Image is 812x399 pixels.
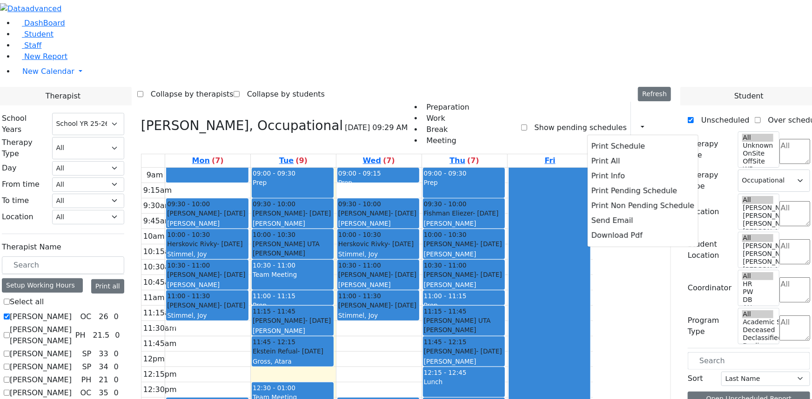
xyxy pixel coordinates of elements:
[688,239,732,261] label: Student Location
[742,228,773,235] option: [PERSON_NAME] 2
[424,357,504,366] div: [PERSON_NAME]
[253,270,333,279] div: Team Meeting
[167,199,210,209] span: 09:30 - 10:00
[24,30,54,39] span: Student
[388,240,414,248] span: - [DATE]
[779,277,810,302] textarea: Search
[305,317,331,324] span: - [DATE]
[688,206,719,217] label: Location
[742,212,773,220] option: [PERSON_NAME] 4
[141,277,179,288] div: 10:45am
[424,239,504,249] div: [PERSON_NAME]
[277,154,309,167] a: September 16, 2025
[424,377,504,386] div: Lunch
[742,196,773,204] option: All
[167,239,247,249] div: Herskovic Rivky
[78,348,95,360] div: SP
[742,342,773,350] option: Declines
[220,209,245,217] span: - [DATE]
[742,242,773,250] option: [PERSON_NAME] 5
[15,30,54,39] a: Student
[15,52,67,61] a: New Report
[338,280,418,289] div: [PERSON_NAME]
[167,249,247,259] div: Stimmel, Joy
[742,157,773,165] option: OffSite
[10,361,72,373] label: [PERSON_NAME]
[424,230,467,239] span: 10:00 - 10:30
[167,230,210,239] span: 10:00 - 10:30
[424,270,504,279] div: [PERSON_NAME]
[217,240,242,248] span: - [DATE]
[779,139,810,164] textarea: Search
[338,170,381,177] span: 09:00 - 09:15
[167,301,247,310] div: [PERSON_NAME]
[588,183,698,198] button: Print Pending Schedule
[112,387,121,399] div: 0
[649,120,653,136] div: Report
[167,311,247,320] div: Stimmel, Joy
[141,384,179,395] div: 12:30pm
[742,310,773,318] option: All
[688,170,732,192] label: Therapy Type
[253,337,295,347] span: 11:45 - 12:15
[2,211,34,222] label: Location
[742,142,773,150] option: Unknown
[220,271,245,278] span: - [DATE]
[253,199,295,209] span: 09:30 - 10:00
[240,87,325,102] label: Collapse by students
[424,292,467,300] span: 11:00 - 11:15
[167,270,247,279] div: [PERSON_NAME]
[688,138,732,161] label: Therapy Site
[220,301,245,309] span: - [DATE]
[141,292,167,303] div: 11am
[742,334,773,342] option: Declassified
[424,170,467,177] span: 09:00 - 09:30
[742,288,773,296] option: PW
[742,134,773,142] option: All
[424,369,467,376] span: 12:15 - 12:45
[338,321,418,331] div: 2A-4
[72,330,89,341] div: PH
[588,198,698,213] button: Print Non Pending Schedule
[141,338,179,349] div: 11:45am
[688,352,810,370] input: Search
[253,249,333,277] div: [PERSON_NAME] ([PERSON_NAME])
[742,280,773,288] option: HR
[391,301,416,309] span: - [DATE]
[15,62,812,81] a: New Calendar
[24,19,65,27] span: DashBoard
[253,219,333,228] div: [PERSON_NAME]
[657,120,662,136] div: Setup
[141,323,179,334] div: 11:30am
[167,280,247,289] div: [PERSON_NAME]
[10,387,72,399] label: [PERSON_NAME]
[2,179,40,190] label: From time
[141,369,179,380] div: 12:15pm
[734,91,764,102] span: Student
[141,353,167,365] div: 12pm
[423,135,469,146] li: Meeting
[424,249,504,259] div: [PERSON_NAME]
[113,330,121,341] div: 0
[424,209,504,218] div: Fishman Eliezer
[424,316,491,325] span: [PERSON_NAME] UTA
[91,330,112,341] div: 21.5
[143,87,234,102] label: Collapse by therapists
[24,52,67,61] span: New Report
[383,155,395,166] label: (7)
[253,326,333,335] div: [PERSON_NAME]
[338,199,381,209] span: 09:30 - 10:00
[167,291,210,301] span: 11:00 - 11:30
[141,216,174,227] div: 9:45am
[742,234,773,242] option: All
[112,374,121,386] div: 0
[141,307,179,319] div: 11:15am
[742,150,773,157] option: OnSite
[91,279,124,294] button: Print all
[10,311,72,322] label: [PERSON_NAME]
[742,266,773,274] option: [PERSON_NAME] 2
[338,261,381,270] span: 10:30 - 11:00
[779,239,810,264] textarea: Search
[253,170,295,177] span: 09:00 - 09:30
[253,209,333,218] div: [PERSON_NAME]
